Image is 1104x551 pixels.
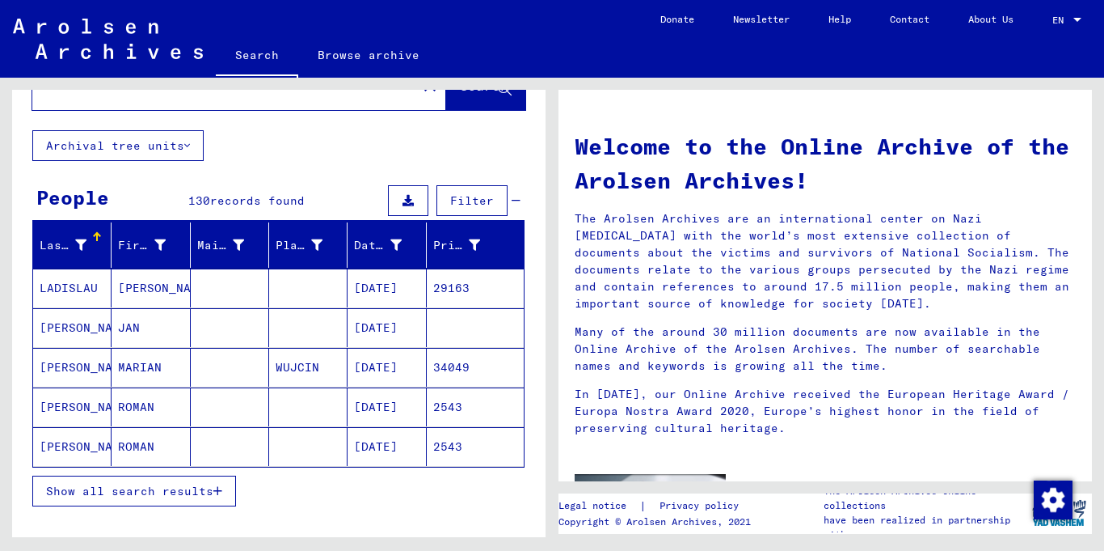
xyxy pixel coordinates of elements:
mat-cell: ROMAN [112,427,190,466]
div: Date of Birth [354,232,425,258]
a: Search [216,36,298,78]
mat-cell: MARIAN [112,348,190,387]
mat-cell: [PERSON_NAME] [33,348,112,387]
mat-header-cell: Maiden Name [191,223,269,268]
mat-cell: [DATE] [348,348,426,387]
img: yv_logo.png [1029,493,1089,533]
div: Last Name [40,232,111,258]
div: Last Name [40,237,86,254]
span: 130 [188,193,210,208]
div: | [558,498,758,515]
div: People [36,183,109,212]
div: Prisoner # [433,232,504,258]
p: Many of the around 30 million documents are now available in the Online Archive of the Arolsen Ar... [575,324,1076,375]
mat-cell: 29163 [427,269,524,307]
button: Archival tree units [32,130,204,161]
mat-cell: [PERSON_NAME] [112,269,190,307]
button: Show all search results [32,476,236,506]
span: Show all search results [46,484,213,498]
h1: Welcome to the Online Archive of the Arolsen Archives! [575,129,1076,197]
div: Maiden Name [197,232,268,258]
p: The Arolsen Archives are an international center on Nazi [MEDICAL_DATA] with the world’s most ext... [575,210,1076,312]
mat-cell: [PERSON_NAME] [33,308,112,347]
mat-cell: 2543 [427,388,524,426]
mat-cell: LADISLAU [33,269,112,307]
a: Legal notice [558,498,639,515]
mat-cell: [PERSON_NAME] [33,388,112,426]
span: Filter [450,193,494,208]
mat-cell: [DATE] [348,269,426,307]
div: First Name [118,232,189,258]
mat-cell: [PERSON_NAME] [33,427,112,466]
div: First Name [118,237,165,254]
img: Arolsen_neg.svg [13,19,203,59]
mat-cell: 34049 [427,348,524,387]
div: Change consent [1033,480,1072,519]
span: records found [210,193,305,208]
mat-cell: WUJCIN [269,348,348,387]
div: Maiden Name [197,237,244,254]
mat-cell: JAN [112,308,190,347]
div: Place of Birth [276,237,322,254]
span: EN [1052,15,1070,26]
button: Filter [436,185,508,216]
mat-header-cell: Date of Birth [348,223,426,268]
mat-cell: ROMAN [112,388,190,426]
img: Change consent [1034,481,1072,519]
div: Prisoner # [433,237,480,254]
mat-cell: 2543 [427,427,524,466]
div: Date of Birth [354,237,401,254]
mat-cell: [DATE] [348,427,426,466]
mat-cell: [DATE] [348,388,426,426]
p: The Arolsen Archives online collections [824,484,1026,513]
p: have been realized in partnership with [824,513,1026,542]
mat-header-cell: Prisoner # [427,223,524,268]
div: Place of Birth [276,232,347,258]
a: Privacy policy [647,498,758,515]
p: In [DATE], our Online Archive received the European Heritage Award / Europa Nostra Award 2020, Eu... [575,386,1076,437]
mat-cell: [DATE] [348,308,426,347]
a: Browse archive [298,36,439,74]
mat-header-cell: Place of Birth [269,223,348,268]
p: Copyright © Arolsen Archives, 2021 [558,515,758,529]
mat-header-cell: Last Name [33,223,112,268]
mat-header-cell: First Name [112,223,190,268]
